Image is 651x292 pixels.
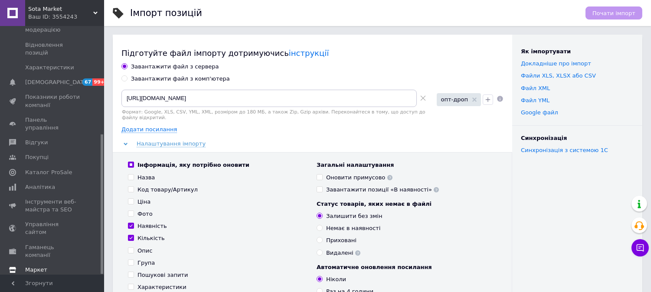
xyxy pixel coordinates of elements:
[521,72,596,79] a: Файли ХLS, XLSX або CSV
[317,263,497,271] div: Автоматичне оновлення посилання
[137,271,188,279] div: Пошукові запити
[137,283,186,291] div: Характеристики
[25,64,74,71] span: Характеристики
[121,126,177,133] span: Додати посилання
[326,224,380,232] div: Немає в наявності
[25,18,80,34] span: Видалені модерацією
[137,174,155,182] div: Назва
[521,85,550,91] a: Файл XML
[326,249,360,257] div: Видалені
[25,116,80,132] span: Панель управління
[82,78,92,86] span: 67
[25,266,47,274] span: Маркет
[137,198,150,206] div: Ціна
[25,139,48,146] span: Відгуки
[521,109,558,116] a: Google файл
[137,186,198,194] div: Код товару/Артикул
[326,174,393,182] div: Оновити примусово
[25,78,89,86] span: [DEMOGRAPHIC_DATA]
[130,8,202,18] h1: Імпорт позицій
[131,75,230,83] div: Завантажити файл з комп'ютера
[25,41,80,57] span: Відновлення позицій
[326,186,439,194] div: Завантажити позиції «В наявності»
[25,243,80,259] span: Гаманець компанії
[25,153,49,161] span: Покупці
[137,247,152,255] div: Опис
[521,48,634,55] div: Як імпортувати
[137,222,167,230] div: Наявність
[326,212,382,220] div: Залишити без змін
[521,60,591,67] a: Докладніше про імпорт
[137,234,165,242] div: Кількість
[289,49,329,58] a: інструкції
[317,161,497,169] div: Загальні налаштування
[137,140,206,147] span: Налаштування імпорту
[521,147,608,153] a: Синхронізація з системою 1С
[28,13,104,21] div: Ваш ID: 3554243
[441,96,468,104] span: опт-дроп
[25,169,72,176] span: Каталог ProSale
[631,239,649,256] button: Чат з покупцем
[137,210,153,218] div: Фото
[521,97,550,104] a: Файл YML
[131,63,219,71] div: Завантажити файл з сервера
[25,198,80,214] span: Інструменти веб-майстра та SEO
[25,93,80,109] span: Показники роботи компанії
[137,161,249,169] div: Інформація, яку потрібно оновити
[326,276,346,283] div: Ніколи
[326,237,357,244] div: Приховані
[137,259,155,267] div: Група
[121,48,504,58] div: Підготуйте файл імпорту дотримуючись
[121,90,417,107] input: Вкажіть посилання
[28,5,93,13] span: Sota Market
[317,200,497,208] div: Статус товарів, яких немає в файлі
[92,78,107,86] span: 99+
[25,183,55,191] span: Аналітика
[25,221,80,236] span: Управління сайтом
[121,109,430,120] div: Формат: Google, XLS, CSV, YML, XML, розміром до 180 МБ, а також Zip, Gzip архіви. Переконайтеся в...
[521,134,634,142] div: Синхронізація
